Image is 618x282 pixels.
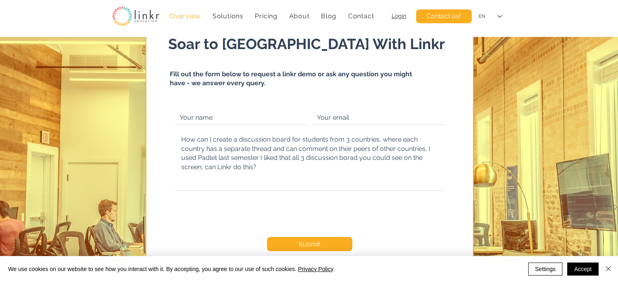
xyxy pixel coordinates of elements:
span: Solutions [213,12,243,20]
span: Blog [321,12,336,20]
a: Contact [344,8,378,24]
a: Privacy Policy [298,266,333,272]
div: Solutions [208,8,247,24]
a: Contact us! [416,9,472,23]
span: Pricing [255,12,278,20]
span: Overview [170,12,201,20]
nav: Site [166,8,378,24]
img: Close [603,264,613,273]
span: Soar to [GEOGRAPHIC_DATA] With Linkr [168,35,445,52]
button: Accept [567,263,598,276]
span: We use cookies on our website to see how you interact with it. By accepting, you agree to our use... [8,265,334,273]
span: Fill out the form below to request a linkr demo or ask any question you might have - we answer ev... [170,70,412,87]
input: Your name [175,111,307,125]
a: Blog [317,8,341,24]
a: Pricing [251,8,282,24]
span: Contact [348,12,374,20]
a: Login [392,13,406,19]
span: Submit [299,240,320,249]
span: Contact us! [427,12,461,21]
input: Your email [312,111,444,125]
img: linkr_logo_transparentbg.png [112,6,159,26]
iframe: reCAPTCHA [262,201,357,226]
span: About [289,12,309,20]
div: Language Selector: English [473,7,508,26]
button: Settings [528,263,563,276]
div: About [285,8,314,24]
div: EN [479,13,485,20]
a: Overview [166,8,205,24]
textarea: How can I create a discussion board for students from 3 countries, where each country has a separ... [175,130,445,191]
button: Submit [267,237,352,251]
button: Close [603,263,613,276]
